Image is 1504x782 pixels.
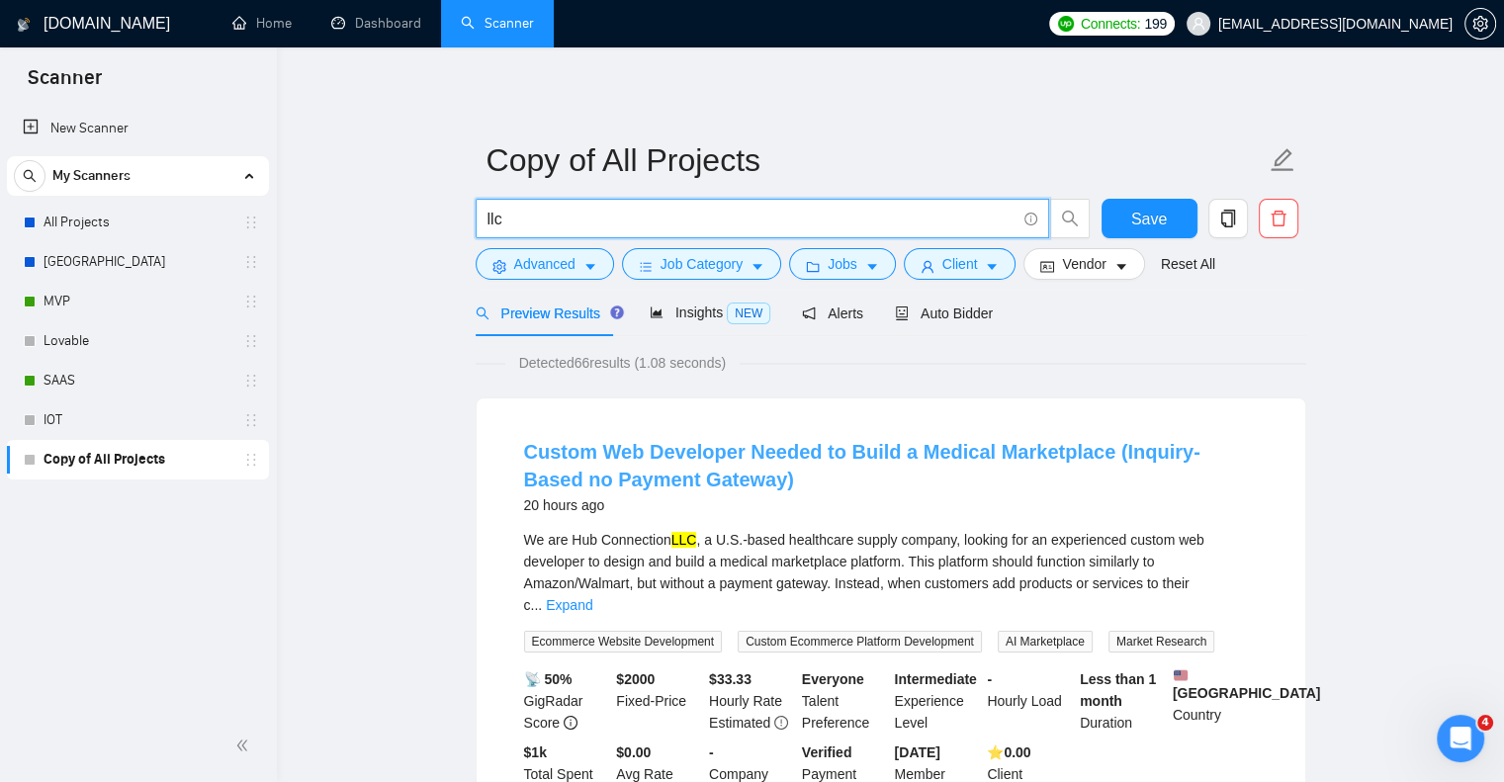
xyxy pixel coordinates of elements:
[23,109,253,148] a: New Scanner
[998,631,1093,652] span: AI Marketplace
[1173,668,1321,701] b: [GEOGRAPHIC_DATA]
[1081,13,1140,35] span: Connects:
[1144,13,1166,35] span: 199
[44,400,231,440] a: IOT
[243,452,259,468] span: holder
[235,736,255,755] span: double-left
[709,715,770,731] span: Estimated
[983,668,1076,734] div: Hourly Load
[243,215,259,230] span: holder
[1131,207,1167,231] span: Save
[1058,16,1074,32] img: upwork-logo.png
[985,259,999,274] span: caret-down
[243,294,259,309] span: holder
[904,248,1017,280] button: userClientcaret-down
[461,15,534,32] a: searchScanner
[44,321,231,361] a: Lovable
[1050,199,1090,238] button: search
[1208,199,1248,238] button: copy
[802,744,852,760] b: Verified
[52,156,131,196] span: My Scanners
[774,716,788,730] span: exclamation-circle
[1260,210,1297,227] span: delete
[942,253,978,275] span: Client
[17,9,31,41] img: logo
[622,248,781,280] button: barsJob Categorycaret-down
[616,744,651,760] b: $0.00
[1174,668,1188,682] img: 🇺🇸
[524,744,547,760] b: $ 1k
[1192,17,1205,31] span: user
[1161,253,1215,275] a: Reset All
[243,412,259,428] span: holder
[1051,210,1089,227] span: search
[1209,210,1247,227] span: copy
[1437,715,1484,762] iframe: Intercom live chat
[514,253,575,275] span: Advanced
[865,259,879,274] span: caret-down
[895,671,977,687] b: Intermediate
[616,671,655,687] b: $ 2000
[564,716,577,730] span: info-circle
[1062,253,1106,275] span: Vendor
[987,744,1030,760] b: ⭐️ 0.00
[1080,671,1156,709] b: Less than 1 month
[709,744,714,760] b: -
[243,254,259,270] span: holder
[524,671,573,687] b: 📡 50%
[1465,16,1495,32] span: setting
[895,305,993,321] span: Auto Bidder
[1114,259,1128,274] span: caret-down
[1040,259,1054,274] span: idcard
[243,333,259,349] span: holder
[895,744,940,760] b: [DATE]
[1477,715,1493,731] span: 4
[891,668,984,734] div: Experience Level
[44,242,231,282] a: [GEOGRAPHIC_DATA]
[1076,668,1169,734] div: Duration
[487,207,1016,231] input: Search Freelance Jobs...
[524,493,1258,517] div: 20 hours ago
[608,304,626,321] div: Tooltip anchor
[546,597,592,613] a: Expand
[650,304,770,320] span: Insights
[44,203,231,242] a: All Projects
[802,305,863,321] span: Alerts
[243,373,259,389] span: holder
[987,671,992,687] b: -
[671,532,697,548] mark: LLC
[524,529,1258,616] div: We are Hub Connection , a U.S.-based healthcare supply company, looking for an experienced custom...
[650,305,664,319] span: area-chart
[1102,199,1197,238] button: Save
[487,135,1266,185] input: Scanner name...
[639,259,653,274] span: bars
[492,259,506,274] span: setting
[331,15,421,32] a: dashboardDashboard
[789,248,896,280] button: folderJobscaret-down
[12,63,118,105] span: Scanner
[709,671,752,687] b: $ 33.33
[798,668,891,734] div: Talent Preference
[1464,8,1496,40] button: setting
[1270,147,1295,173] span: edit
[14,160,45,192] button: search
[44,361,231,400] a: SAAS
[612,668,705,734] div: Fixed-Price
[727,303,770,324] span: NEW
[895,306,909,320] span: robot
[531,597,543,613] span: ...
[705,668,798,734] div: Hourly Rate
[7,156,269,479] li: My Scanners
[1259,199,1298,238] button: delete
[921,259,934,274] span: user
[524,441,1200,490] a: Custom Web Developer Needed to Build a Medical Marketplace (Inquiry-Based no Payment Gateway)
[44,440,231,479] a: Copy of All Projects
[738,631,982,652] span: Custom Ecommerce Platform Development
[7,109,269,148] li: New Scanner
[1464,16,1496,32] a: setting
[232,15,292,32] a: homeHome
[476,305,618,321] span: Preview Results
[520,668,613,734] div: GigRadar Score
[15,169,44,183] span: search
[44,282,231,321] a: MVP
